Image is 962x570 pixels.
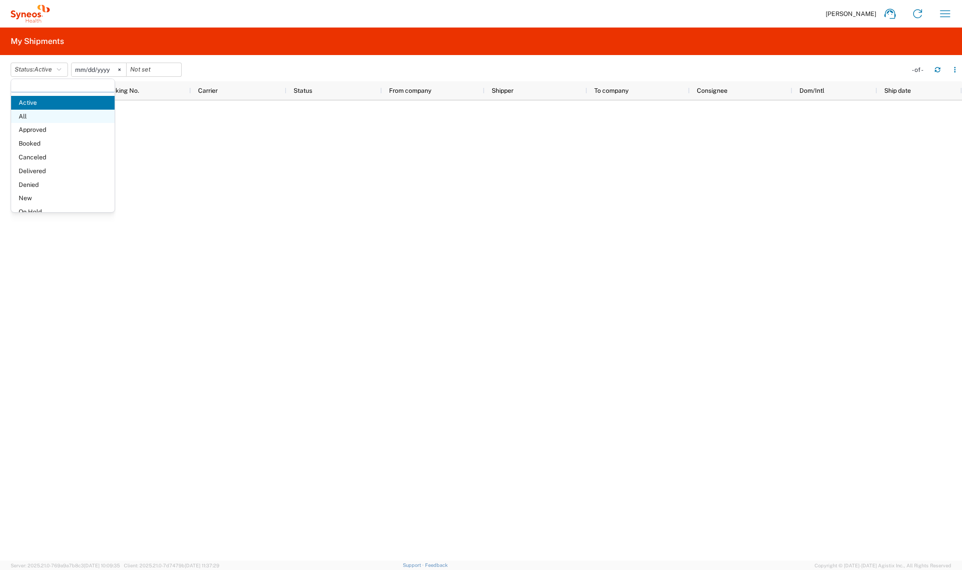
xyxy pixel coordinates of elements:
[72,63,126,76] input: Not set
[11,150,115,164] span: Canceled
[826,10,876,18] span: [PERSON_NAME]
[11,191,115,205] span: New
[799,87,824,94] span: Dom/Intl
[198,87,218,94] span: Carrier
[403,562,425,568] a: Support
[124,563,219,568] span: Client: 2025.21.0-7d7479b
[11,137,115,150] span: Booked
[34,66,52,73] span: Active
[11,36,64,47] h2: My Shipments
[84,563,120,568] span: [DATE] 10:09:35
[11,164,115,178] span: Delivered
[103,87,139,94] span: Tracking No.
[11,205,115,219] span: On Hold
[884,87,911,94] span: Ship date
[389,87,431,94] span: From company
[294,87,312,94] span: Status
[11,96,115,110] span: Active
[594,87,628,94] span: To company
[912,66,927,74] div: - of -
[11,63,68,77] button: Status:Active
[11,110,115,123] span: All
[815,562,951,570] span: Copyright © [DATE]-[DATE] Agistix Inc., All Rights Reserved
[11,178,115,192] span: Denied
[11,123,115,137] span: Approved
[425,562,448,568] a: Feedback
[492,87,513,94] span: Shipper
[185,563,219,568] span: [DATE] 11:37:29
[11,563,120,568] span: Server: 2025.21.0-769a9a7b8c3
[697,87,727,94] span: Consignee
[127,63,181,76] input: Not set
